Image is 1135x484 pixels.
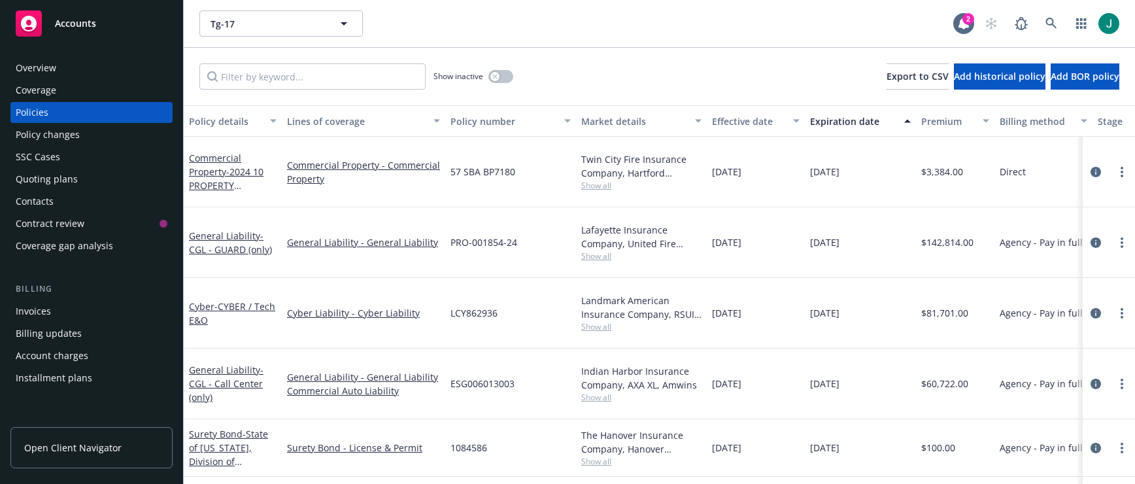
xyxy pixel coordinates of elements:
span: [DATE] [810,441,839,455]
a: General Liability - General Liability [287,235,440,249]
span: Agency - Pay in full [1000,235,1083,249]
div: Installment plans [16,368,92,389]
a: Surety Bond [189,428,269,481]
a: Contract review [10,213,173,234]
span: Show all [581,392,702,403]
button: Lines of coverage [282,105,445,137]
a: circleInformation [1088,440,1104,456]
a: General Liability [189,230,272,256]
a: Account charges [10,345,173,366]
div: Contacts [16,191,54,212]
a: Report a Bug [1008,10,1034,37]
span: Show all [581,251,702,262]
a: Start snowing [978,10,1004,37]
button: Policy details [184,105,282,137]
span: $81,701.00 [921,306,968,320]
span: $60,722.00 [921,377,968,390]
span: LCY862936 [450,306,498,320]
span: [DATE] [810,377,839,390]
button: Tg-17 [199,10,363,37]
div: Effective date [712,114,785,128]
span: [DATE] [712,165,741,179]
div: Premium [921,114,975,128]
span: 57 SBA BP7180 [450,165,515,179]
div: Tools [10,415,173,428]
span: Add BOR policy [1051,70,1119,82]
div: Lines of coverage [287,114,426,128]
div: Billing updates [16,323,82,344]
span: [DATE] [712,441,741,455]
input: Filter by keyword... [199,63,426,90]
span: [DATE] [712,235,741,249]
span: [DATE] [712,306,741,320]
span: - 2024 10 PROPERTY [GEOGRAPHIC_DATA] [189,165,271,219]
button: Expiration date [805,105,916,137]
div: Invoices [16,301,51,322]
div: Indian Harbor Insurance Company, AXA XL, Amwins [581,364,702,392]
div: Market details [581,114,687,128]
div: Contract review [16,213,84,234]
div: Expiration date [810,114,896,128]
span: 1084586 [450,441,487,455]
a: General Liability [189,364,263,404]
span: Direct [1000,165,1026,179]
div: Billing method [1000,114,1073,128]
button: Add BOR policy [1051,63,1119,90]
span: Tg-17 [211,17,324,31]
span: Show all [581,321,702,332]
a: Cyber Liability - Cyber Liability [287,306,440,320]
div: Coverage [16,80,56,101]
span: Show all [581,456,702,467]
div: Quoting plans [16,169,78,190]
a: more [1114,235,1130,251]
button: Effective date [707,105,805,137]
button: Policy number [445,105,576,137]
a: Policy changes [10,124,173,145]
a: Accounts [10,5,173,42]
a: Switch app [1068,10,1094,37]
div: Policy changes [16,124,80,145]
span: [DATE] [810,165,839,179]
span: PRO-001854-24 [450,235,517,249]
a: SSC Cases [10,147,173,167]
div: Landmark American Insurance Company, RSUI Group, Amwins [581,294,702,321]
span: ESG006013003 [450,377,515,390]
a: circleInformation [1088,305,1104,321]
div: Lafayette Insurance Company, United Fire Group (UFG), RT Specialty Insurance Services, LLC (RSG S... [581,223,702,251]
span: - CGL - Call Center (only) [189,364,263,404]
span: Add historical policy [954,70,1045,82]
a: circleInformation [1088,164,1104,180]
a: Contacts [10,191,173,212]
a: more [1114,376,1130,392]
a: Invoices [10,301,173,322]
div: Account charges [16,345,88,366]
a: Coverage [10,80,173,101]
a: Billing updates [10,323,173,344]
a: Policies [10,102,173,123]
span: $3,384.00 [921,165,963,179]
span: - CGL - GUARD (only) [189,230,272,256]
a: Commercial Auto Liability [287,384,440,398]
span: Show inactive [433,71,483,82]
span: [DATE] [810,235,839,249]
div: Policy details [189,114,262,128]
span: $100.00 [921,441,955,455]
span: - CYBER / Tech E&O [189,300,275,326]
button: Market details [576,105,707,137]
span: [DATE] [810,306,839,320]
a: more [1114,305,1130,321]
button: Billing method [994,105,1093,137]
button: Add historical policy [954,63,1045,90]
a: Commercial Property [189,152,271,219]
div: 2 [962,13,974,25]
span: Export to CSV [887,70,949,82]
button: Premium [916,105,994,137]
span: Accounts [55,18,96,29]
span: Show all [581,180,702,191]
div: Twin City Fire Insurance Company, Hartford Insurance Group [581,152,702,180]
a: Surety Bond - License & Permit [287,441,440,455]
img: photo [1098,13,1119,34]
div: Overview [16,58,56,78]
a: Installment plans [10,368,173,389]
span: Agency - Pay in full [1000,377,1083,390]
